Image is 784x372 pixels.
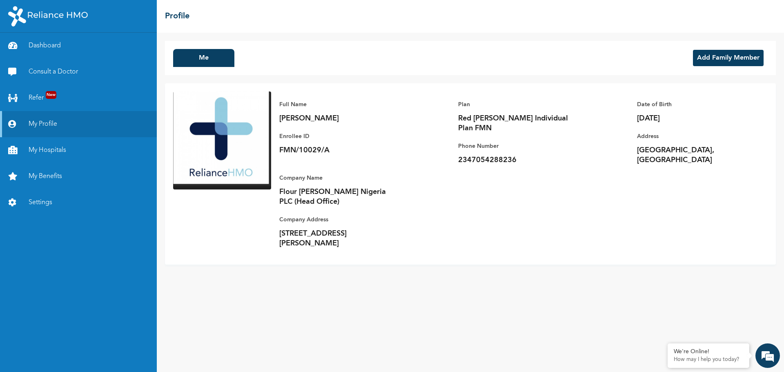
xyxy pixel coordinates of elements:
img: Enrollee [173,91,271,189]
span: New [46,91,56,99]
button: Add Family Member [693,50,764,66]
p: Enrollee ID [279,131,394,141]
p: 2347054288236 [458,155,572,165]
h2: Profile [165,10,189,22]
p: Date of Birth [637,100,751,109]
p: [PERSON_NAME] [279,114,394,123]
p: How may I help you today? [674,356,743,363]
p: Flour [PERSON_NAME] Nigeria PLC (Head Office) [279,187,394,207]
p: [GEOGRAPHIC_DATA], [GEOGRAPHIC_DATA] [637,145,751,165]
div: We're Online! [674,348,743,355]
p: [DATE] [637,114,751,123]
p: FMN/10029/A [279,145,394,155]
p: Red [PERSON_NAME] Individual Plan FMN [458,114,572,133]
p: Plan [458,100,572,109]
p: Address [637,131,751,141]
img: RelianceHMO's Logo [8,6,88,27]
p: Full Name [279,100,394,109]
p: Company Address [279,215,394,225]
button: Me [173,49,234,67]
p: Phone Number [458,141,572,151]
p: Company Name [279,173,394,183]
p: [STREET_ADDRESS][PERSON_NAME] [279,229,394,248]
